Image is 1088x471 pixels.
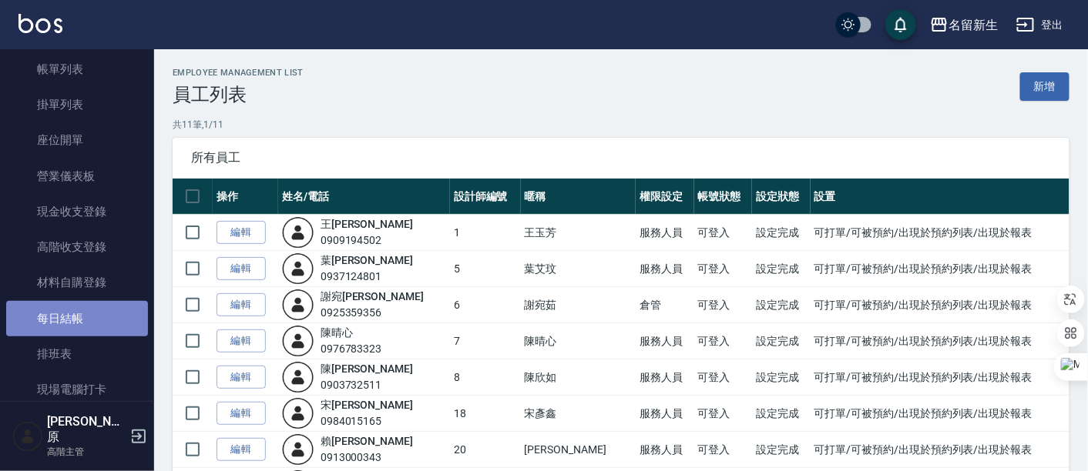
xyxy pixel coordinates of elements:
a: 陳晴心 [321,326,353,339]
th: 姓名/電話 [278,179,450,215]
button: save [885,9,916,40]
td: 陳晴心 [521,323,636,359]
a: 編輯 [217,293,266,317]
a: 帳單列表 [6,52,148,87]
span: 所有員工 [191,150,1051,165]
img: user-login-man-human-body-mobile-person-512.png [282,216,314,249]
td: 8 [450,359,521,396]
td: 設定完成 [752,323,811,359]
td: 可登入 [694,396,753,432]
td: 可打單/可被預約/出現於預約列表/出現於報表 [811,287,1070,323]
td: 王玉芳 [521,215,636,251]
td: 服務人員 [636,323,694,359]
img: user-login-man-human-body-mobile-person-512.png [282,397,314,429]
td: 服務人員 [636,359,694,396]
td: 可登入 [694,323,753,359]
img: Logo [18,14,62,33]
td: 1 [450,215,521,251]
a: 宋[PERSON_NAME] [321,399,413,411]
td: 可登入 [694,432,753,468]
p: 高階主管 [47,445,126,459]
h3: 員工列表 [173,84,304,105]
td: 可打單/可被預約/出現於預約列表/出現於報表 [811,396,1070,432]
th: 帳號狀態 [694,179,753,215]
td: 可打單/可被預約/出現於預約列表/出現於報表 [811,359,1070,396]
td: 可打單/可被預約/出現於預約列表/出現於報表 [811,215,1070,251]
th: 暱稱 [521,179,636,215]
img: user-login-man-human-body-mobile-person-512.png [282,433,314,466]
a: 編輯 [217,221,266,245]
td: 7 [450,323,521,359]
td: 可登入 [694,287,753,323]
img: user-login-man-human-body-mobile-person-512.png [282,252,314,285]
a: 編輯 [217,402,266,426]
img: Person [12,421,43,452]
a: 材料自購登錄 [6,265,148,300]
td: 可打單/可被預約/出現於預約列表/出現於報表 [811,323,1070,359]
div: 0909194502 [321,232,413,249]
a: 編輯 [217,329,266,353]
div: 0903732511 [321,377,413,393]
td: 設定完成 [752,432,811,468]
div: 0984015165 [321,413,413,429]
div: 0913000343 [321,449,413,466]
a: 座位開單 [6,122,148,158]
th: 設定狀態 [752,179,811,215]
div: 名留新生 [949,15,998,35]
td: 20 [450,432,521,468]
td: 6 [450,287,521,323]
a: 編輯 [217,438,266,462]
td: 倉管 [636,287,694,323]
th: 操作 [213,179,278,215]
td: 18 [450,396,521,432]
a: 王[PERSON_NAME] [321,218,413,230]
a: 陳[PERSON_NAME] [321,362,413,375]
a: 編輯 [217,257,266,281]
a: 排班表 [6,336,148,372]
td: 設定完成 [752,251,811,287]
td: 可打單/可被預約/出現於預約列表/出現於報表 [811,432,1070,468]
img: user-login-man-human-body-mobile-person-512.png [282,325,314,357]
td: 陳欣如 [521,359,636,396]
td: 宋彥鑫 [521,396,636,432]
td: 設定完成 [752,215,811,251]
td: 5 [450,251,521,287]
a: 賴[PERSON_NAME] [321,435,413,447]
td: 可登入 [694,359,753,396]
button: 名留新生 [924,9,1004,41]
a: 現金收支登錄 [6,194,148,229]
div: 0937124801 [321,269,413,285]
img: user-login-man-human-body-mobile-person-512.png [282,361,314,393]
a: 葉[PERSON_NAME] [321,254,413,266]
th: 權限設定 [636,179,694,215]
a: 每日結帳 [6,301,148,336]
td: 可打單/可被預約/出現於預約列表/出現於報表 [811,251,1070,287]
img: user-login-man-human-body-mobile-person-512.png [282,289,314,321]
a: 高階收支登錄 [6,229,148,265]
div: 0976783323 [321,341,382,357]
a: 營業儀表板 [6,159,148,194]
h2: Employee Management List [173,68,304,78]
p: 共 11 筆, 1 / 11 [173,118,1070,132]
td: 服務人員 [636,432,694,468]
a: 謝宛[PERSON_NAME] [321,290,424,302]
td: 可登入 [694,251,753,287]
td: 葉艾玟 [521,251,636,287]
div: 0925359356 [321,305,424,321]
a: 現場電腦打卡 [6,372,148,407]
th: 設計師編號 [450,179,521,215]
a: 掛單列表 [6,87,148,122]
td: 可登入 [694,215,753,251]
a: 新增 [1020,72,1070,101]
td: 服務人員 [636,396,694,432]
th: 設置 [811,179,1070,215]
td: 服務人員 [636,215,694,251]
h5: [PERSON_NAME]原 [47,414,126,445]
td: 謝宛茹 [521,287,636,323]
td: 設定完成 [752,359,811,396]
td: 設定完成 [752,287,811,323]
td: 服務人員 [636,251,694,287]
button: 登出 [1010,11,1070,39]
td: 設定完成 [752,396,811,432]
td: [PERSON_NAME] [521,432,636,468]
